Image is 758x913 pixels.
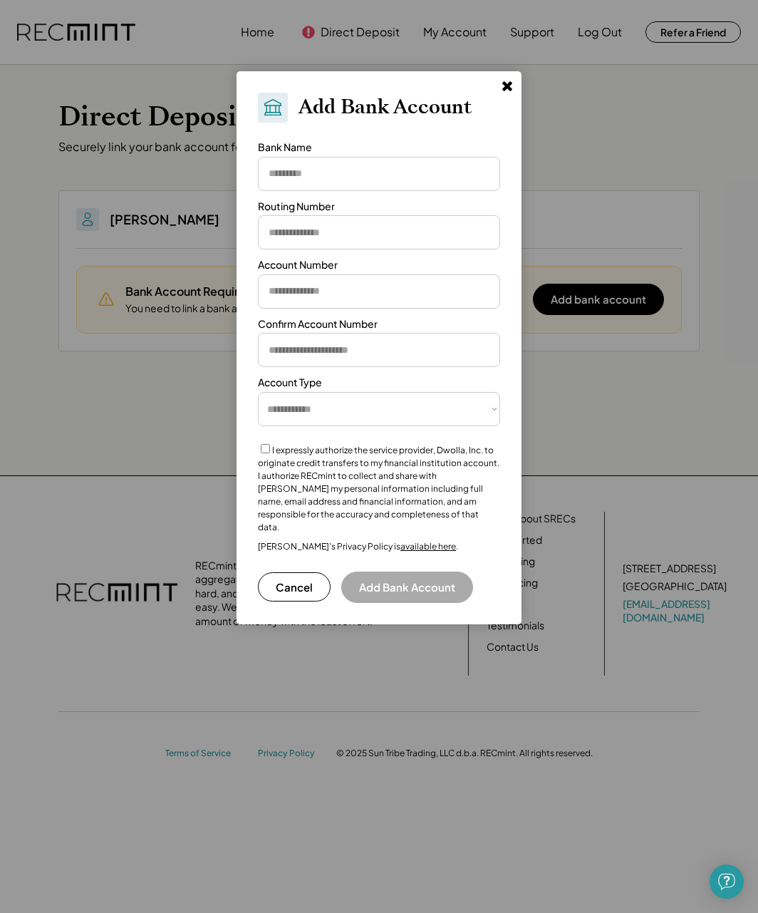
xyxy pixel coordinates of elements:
div: Account Type [258,376,322,390]
div: Routing Number [258,200,335,214]
a: available here [400,541,456,552]
img: Bank.svg [262,97,284,118]
label: I expressly authorize the service provider, Dwolla, Inc. to originate credit transfers to my fina... [258,445,499,532]
div: Bank Name [258,140,312,155]
div: Open Intercom Messenger [710,865,744,899]
h2: Add Bank Account [298,96,472,120]
div: Confirm Account Number [258,317,378,331]
div: Account Number [258,258,338,272]
button: Cancel [258,572,331,602]
button: Add Bank Account [341,572,473,603]
div: [PERSON_NAME]’s Privacy Policy is . [258,541,458,552]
